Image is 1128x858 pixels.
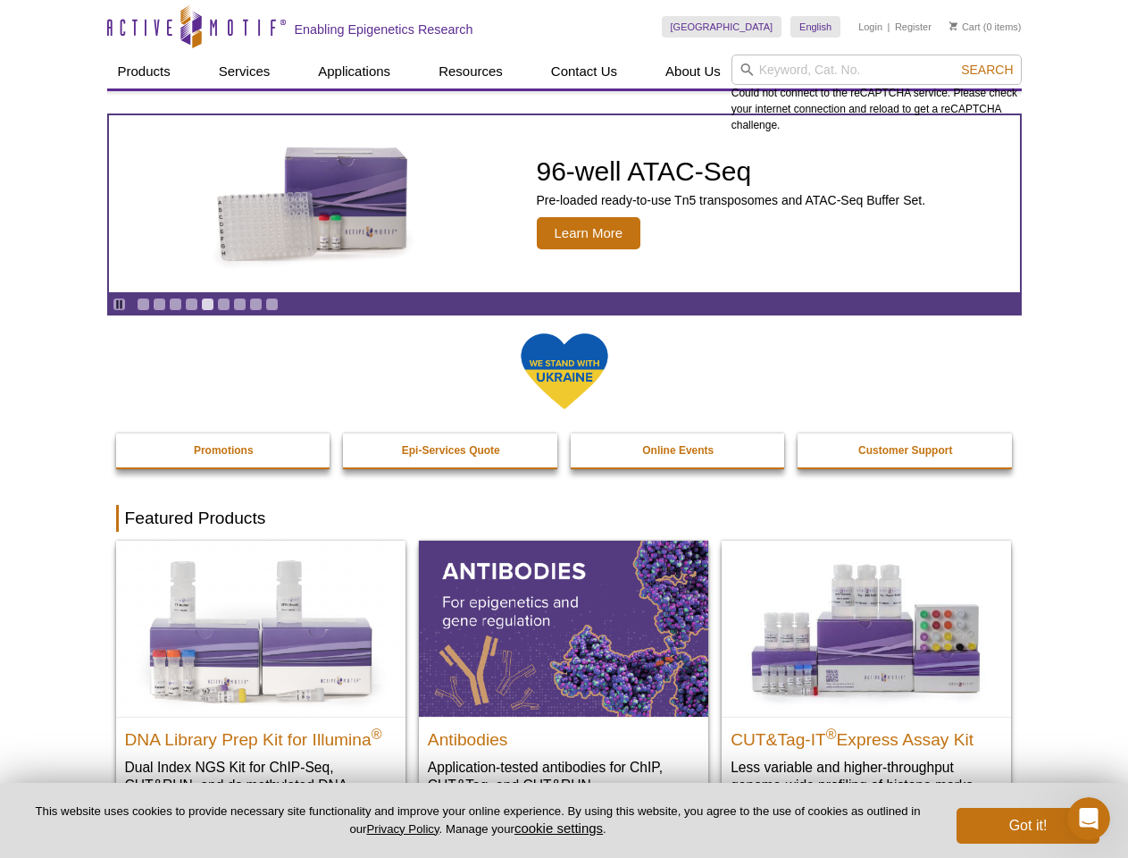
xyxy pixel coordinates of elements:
article: 96-well ATAC-Seq [109,115,1020,292]
span: Learn More [537,217,641,249]
span: Search [961,63,1013,77]
a: Login [858,21,882,33]
div: Could not connect to the reCAPTCHA service. Please check your internet connection and reload to g... [731,55,1022,133]
a: Customer Support [798,433,1014,467]
input: Keyword, Cat. No. [731,55,1022,85]
a: Go to slide 8 [249,298,263,311]
h2: Featured Products [116,505,1013,532]
img: Your Cart [949,21,957,30]
a: [GEOGRAPHIC_DATA] [662,16,782,38]
img: DNA Library Prep Kit for Illumina [116,541,405,716]
strong: Epi-Services Quote [402,444,500,457]
img: Active Motif Kit photo [202,137,425,271]
a: Resources [428,55,514,88]
a: DNA Library Prep Kit for Illumina DNA Library Prep Kit for Illumina® Dual Index NGS Kit for ChIP-... [116,541,405,829]
p: Dual Index NGS Kit for ChIP-Seq, CUT&RUN, and ds methylated DNA assays. [125,758,397,812]
img: CUT&Tag-IT® Express Assay Kit [722,541,1011,716]
h2: DNA Library Prep Kit for Illumina [125,722,397,749]
sup: ® [372,726,382,741]
strong: Promotions [194,444,254,457]
a: CUT&Tag-IT® Express Assay Kit CUT&Tag-IT®Express Assay Kit Less variable and higher-throughput ge... [722,541,1011,812]
a: Go to slide 4 [185,298,198,311]
a: Go to slide 3 [169,298,182,311]
a: Go to slide 5 [201,298,214,311]
a: Go to slide 1 [137,298,150,311]
p: Less variable and higher-throughput genome-wide profiling of histone marks​. [731,758,1002,795]
li: (0 items) [949,16,1022,38]
p: This website uses cookies to provide necessary site functionality and improve your online experie... [29,803,927,837]
button: Search [956,62,1018,78]
strong: Customer Support [858,444,952,457]
sup: ® [826,726,837,741]
a: Go to slide 6 [217,298,230,311]
li: | [888,16,890,38]
img: All Antibodies [419,541,708,716]
a: Privacy Policy [366,822,439,836]
p: Pre-loaded ready-to-use Tn5 transposomes and ATAC-Seq Buffer Set. [537,192,926,208]
button: Got it! [957,808,1099,844]
h2: Enabling Epigenetics Research [295,21,473,38]
a: Applications [307,55,401,88]
a: Epi-Services Quote [343,433,559,467]
a: Go to slide 9 [265,298,279,311]
a: Go to slide 7 [233,298,246,311]
h2: 96-well ATAC-Seq [537,158,926,185]
img: We Stand With Ukraine [520,332,609,411]
a: Register [895,21,932,33]
h2: Antibodies [428,722,699,749]
strong: Online Events [642,444,714,457]
a: Products [107,55,181,88]
a: All Antibodies Antibodies Application-tested antibodies for ChIP, CUT&Tag, and CUT&RUN. [419,541,708,812]
a: Promotions [116,433,332,467]
a: Cart [949,21,981,33]
iframe: Intercom live chat [1067,797,1110,840]
a: English [790,16,840,38]
p: Application-tested antibodies for ChIP, CUT&Tag, and CUT&RUN. [428,758,699,795]
a: Toggle autoplay [113,298,126,311]
a: About Us [655,55,731,88]
a: Go to slide 2 [153,298,166,311]
a: Services [208,55,281,88]
a: Contact Us [540,55,628,88]
h2: CUT&Tag-IT Express Assay Kit [731,722,1002,749]
a: Online Events [571,433,787,467]
a: Active Motif Kit photo 96-well ATAC-Seq Pre-loaded ready-to-use Tn5 transposomes and ATAC-Seq Buf... [109,115,1020,292]
button: cookie settings [514,820,603,836]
